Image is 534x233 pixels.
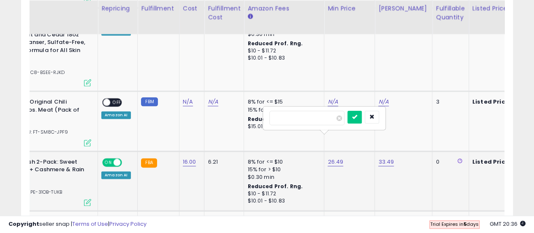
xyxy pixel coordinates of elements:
span: OFF [121,159,134,166]
a: N/A [328,98,338,106]
small: FBM [141,97,157,106]
div: 15% for > $10 [247,166,317,173]
small: FBA [141,158,157,167]
div: Fulfillment Cost [208,4,240,22]
div: $0.30 min [247,30,317,38]
div: $10.01 - $10.83 [247,55,317,62]
a: Privacy Policy [109,220,146,228]
div: Repricing [101,4,134,13]
span: | SKU: PE-31OB-TUKB [12,189,62,195]
div: Min Price [328,4,371,13]
a: N/A [183,98,193,106]
a: N/A [208,98,218,106]
div: Fulfillable Quantity [436,4,465,22]
a: 26.49 [328,158,343,166]
div: $0.30 min [247,173,317,181]
div: $15.01 - $16.24 [247,123,317,130]
div: 0 [436,158,462,166]
div: 8% for <= $10 [247,158,317,166]
b: Reduced Prof. Rng. [247,40,303,47]
b: Reduced Prof. Rng. [247,115,303,123]
div: 6.21 [208,158,237,166]
span: ON [103,159,114,166]
span: | SKU: C8-BSEE-RJKD [12,69,65,76]
div: $10 - $11.72 [247,47,317,55]
a: 16.00 [183,158,196,166]
div: Amazon AI [101,111,131,119]
div: $10 - $11.72 [247,190,317,197]
div: 3 [436,98,462,106]
span: 2025-09-16 20:36 GMT [490,220,526,228]
span: | SKU: FT-SM8C-JPF9 [15,129,68,135]
div: [PERSON_NAME] [378,4,428,13]
strong: Copyright [8,220,39,228]
div: Amazon AI [101,171,131,179]
div: $10.01 - $10.83 [247,197,317,205]
div: 15% for > $15 [247,106,317,114]
b: Listed Price: [472,158,511,166]
b: Listed Price: [472,98,511,106]
a: 33.49 [378,158,394,166]
span: Trial Expires in days [430,221,479,228]
div: Amazon Fees [247,4,320,13]
b: Reduced Prof. Rng. [247,183,303,190]
a: N/A [378,98,388,106]
div: Fulfillment [141,4,175,13]
div: seller snap | | [8,220,146,228]
div: 8% for <= $15 [247,98,317,106]
span: OFF [110,99,124,106]
b: 5 [464,221,466,228]
small: Amazon Fees. [247,13,252,21]
a: Terms of Use [72,220,108,228]
div: Cost [183,4,201,13]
